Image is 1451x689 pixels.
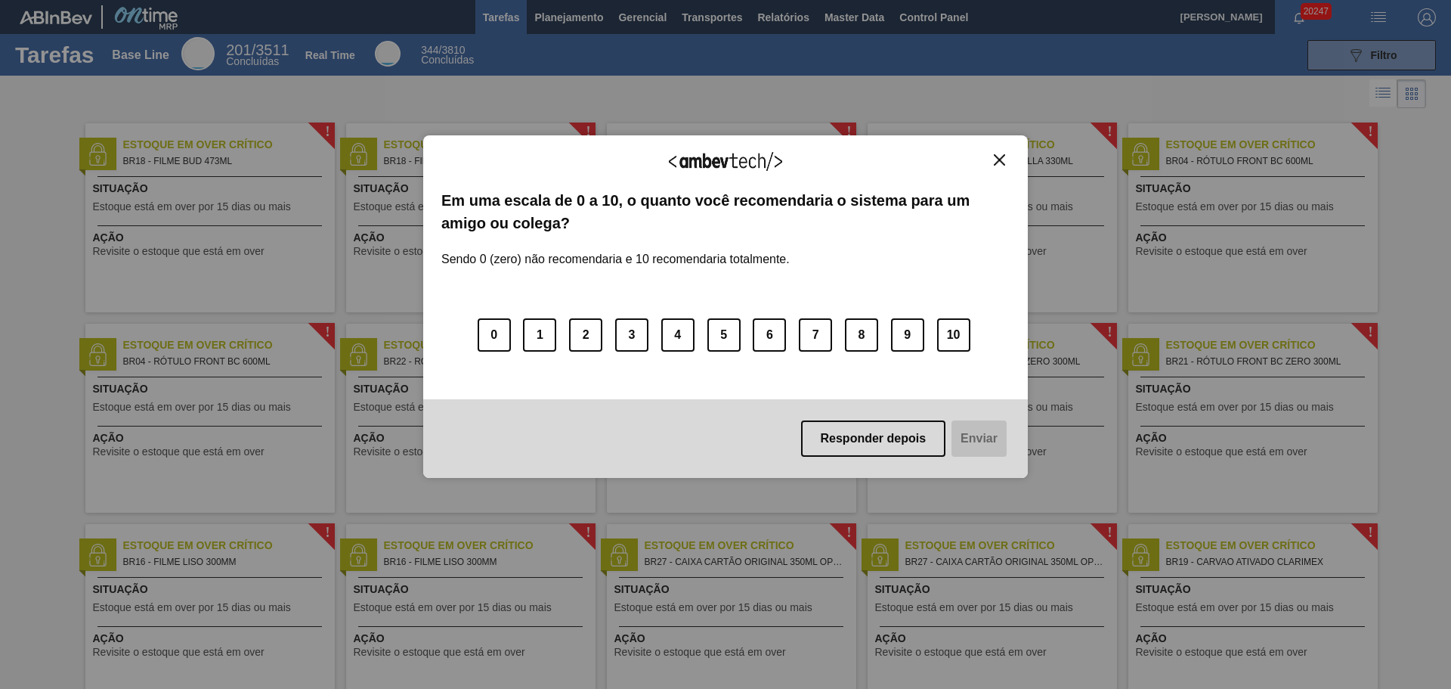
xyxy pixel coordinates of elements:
button: 0 [478,318,511,352]
button: 3 [615,318,648,352]
button: Responder depois [801,421,946,457]
button: 9 [891,318,924,352]
label: Em uma escala de 0 a 10, o quanto você recomendaria o sistema para um amigo ou colega? [441,189,1010,235]
button: 4 [661,318,695,352]
button: Close [989,154,1010,166]
button: 2 [569,318,602,352]
button: 1 [523,318,556,352]
button: 8 [845,318,878,352]
button: 6 [753,318,786,352]
img: Close [994,154,1005,166]
label: Sendo 0 (zero) não recomendaria e 10 recomendaria totalmente. [441,234,790,266]
button: 10 [937,318,970,352]
button: 5 [707,318,741,352]
img: Logo Ambevtech [669,152,782,171]
button: 7 [799,318,832,352]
